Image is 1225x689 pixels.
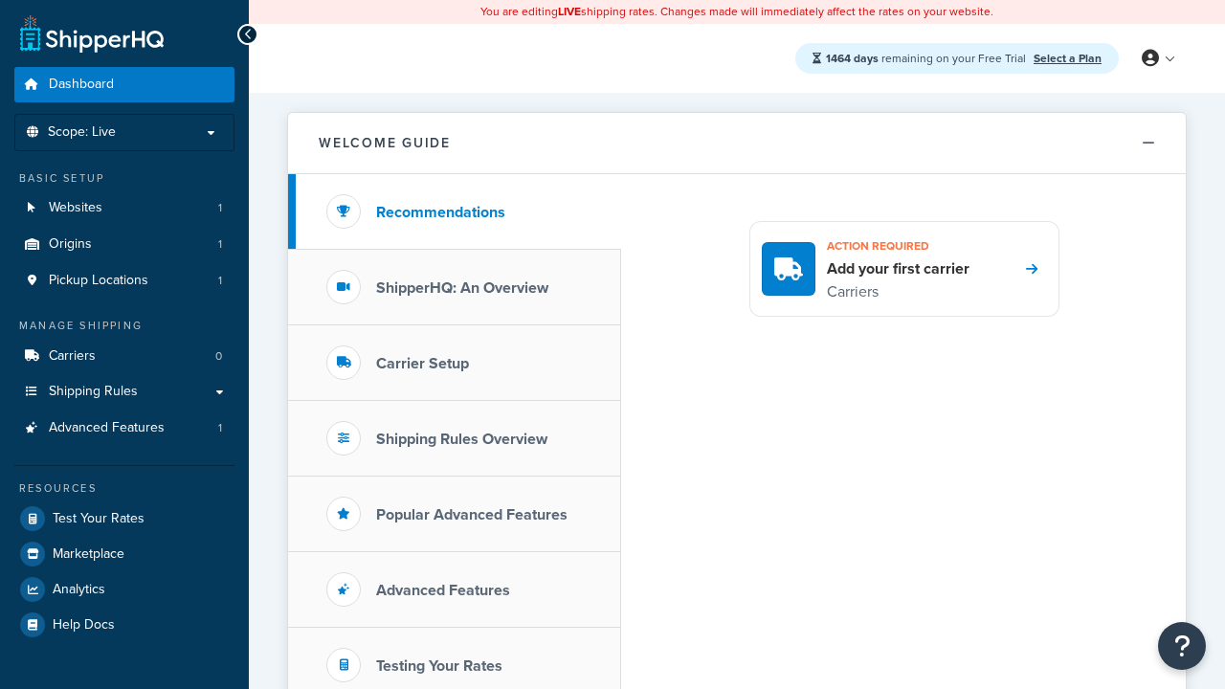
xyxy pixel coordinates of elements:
[1034,50,1102,67] a: Select a Plan
[826,50,879,67] strong: 1464 days
[376,355,469,372] h3: Carrier Setup
[53,511,145,527] span: Test Your Rates
[14,67,234,102] a: Dashboard
[376,279,548,297] h3: ShipperHQ: An Overview
[14,170,234,187] div: Basic Setup
[53,582,105,598] span: Analytics
[218,273,222,289] span: 1
[558,3,581,20] b: LIVE
[49,348,96,365] span: Carriers
[14,227,234,262] a: Origins1
[49,236,92,253] span: Origins
[14,263,234,299] li: Pickup Locations
[14,501,234,536] a: Test Your Rates
[49,384,138,400] span: Shipping Rules
[827,258,969,279] h4: Add your first carrier
[49,200,102,216] span: Websites
[218,236,222,253] span: 1
[218,420,222,436] span: 1
[376,506,568,523] h3: Popular Advanced Features
[49,273,148,289] span: Pickup Locations
[14,263,234,299] a: Pickup Locations1
[14,190,234,226] a: Websites1
[826,50,1029,67] span: remaining on your Free Trial
[14,411,234,446] li: Advanced Features
[827,279,969,304] p: Carriers
[48,124,116,141] span: Scope: Live
[827,233,969,258] h3: Action required
[376,657,502,675] h3: Testing Your Rates
[53,546,124,563] span: Marketplace
[14,480,234,497] div: Resources
[14,339,234,374] a: Carriers0
[14,318,234,334] div: Manage Shipping
[14,339,234,374] li: Carriers
[14,572,234,607] a: Analytics
[14,227,234,262] li: Origins
[215,348,222,365] span: 0
[14,537,234,571] a: Marketplace
[1158,622,1206,670] button: Open Resource Center
[376,431,547,448] h3: Shipping Rules Overview
[49,420,165,436] span: Advanced Features
[14,374,234,410] a: Shipping Rules
[14,190,234,226] li: Websites
[14,608,234,642] a: Help Docs
[288,113,1186,174] button: Welcome Guide
[14,411,234,446] a: Advanced Features1
[53,617,115,633] span: Help Docs
[319,136,451,150] h2: Welcome Guide
[376,582,510,599] h3: Advanced Features
[218,200,222,216] span: 1
[376,204,505,221] h3: Recommendations
[49,77,114,93] span: Dashboard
